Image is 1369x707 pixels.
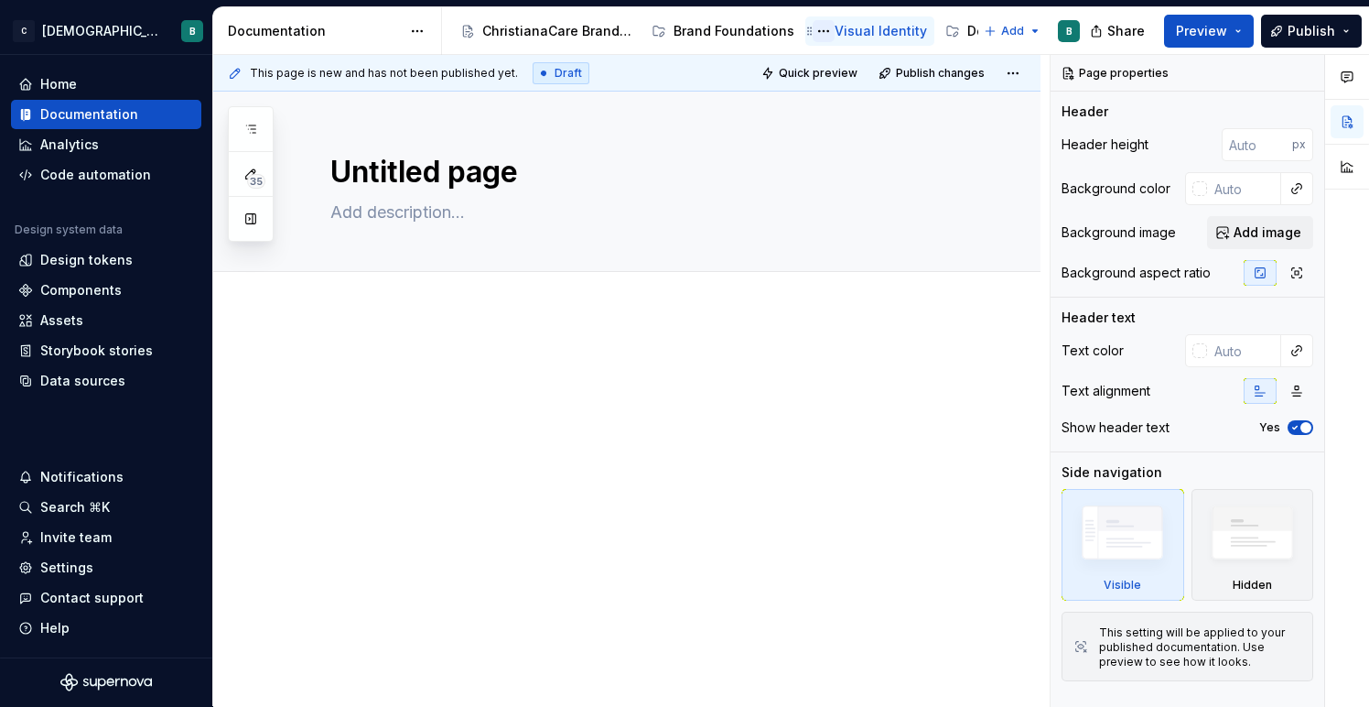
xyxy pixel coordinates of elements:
[1107,22,1145,40] span: Share
[11,493,201,522] button: Search ⌘K
[247,174,265,189] span: 35
[40,251,133,269] div: Design tokens
[453,16,641,46] a: ChristianaCare Brand Center
[11,336,201,365] a: Storybook stories
[805,16,934,46] a: Visual Identity
[189,24,196,38] div: B
[674,22,794,40] div: Brand Foundations
[967,22,1059,40] div: Design Center
[1062,309,1136,327] div: Header text
[1099,625,1301,669] div: This setting will be applied to your published documentation. Use preview to see how it looks.
[1261,15,1362,48] button: Publish
[756,60,866,86] button: Quick preview
[40,589,144,607] div: Contact support
[11,245,201,275] a: Design tokens
[1062,136,1148,154] div: Header height
[1062,179,1170,198] div: Background color
[327,150,964,194] textarea: Untitled page
[11,553,201,582] a: Settings
[1104,578,1141,593] div: Visible
[1062,103,1108,121] div: Header
[40,281,122,299] div: Components
[1222,128,1292,161] input: Auto
[1176,22,1227,40] span: Preview
[11,462,201,492] button: Notifications
[4,11,209,50] button: C[DEMOGRAPHIC_DATA] DigitalB
[13,20,35,42] div: C
[1062,342,1124,360] div: Text color
[11,100,201,129] a: Documentation
[40,342,153,360] div: Storybook stories
[1062,223,1176,242] div: Background image
[40,372,125,390] div: Data sources
[1062,419,1170,437] div: Show header text
[896,66,985,81] span: Publish changes
[1062,382,1150,400] div: Text alignment
[40,166,151,184] div: Code automation
[1292,137,1306,152] p: px
[42,22,159,40] div: [DEMOGRAPHIC_DATA] Digital
[40,105,138,124] div: Documentation
[1207,216,1313,249] button: Add image
[1164,15,1254,48] button: Preview
[1259,420,1280,435] label: Yes
[1062,264,1211,282] div: Background aspect ratio
[555,66,582,81] span: Draft
[1062,489,1184,601] div: Visible
[40,136,99,154] div: Analytics
[779,66,857,81] span: Quick preview
[40,619,70,637] div: Help
[644,16,802,46] a: Brand Foundations
[1001,24,1024,38] span: Add
[11,523,201,552] a: Invite team
[835,22,927,40] div: Visual Identity
[1207,172,1281,205] input: Auto
[40,468,124,486] div: Notifications
[11,583,201,613] button: Contact support
[11,160,201,190] a: Code automation
[1288,22,1335,40] span: Publish
[1062,463,1162,482] div: Side navigation
[1207,334,1281,367] input: Auto
[40,528,112,547] div: Invite team
[40,75,77,93] div: Home
[228,22,401,40] div: Documentation
[453,13,975,49] div: Page tree
[60,673,152,691] svg: Supernova Logo
[1233,578,1272,593] div: Hidden
[1081,15,1157,48] button: Share
[11,70,201,99] a: Home
[40,498,110,517] div: Search ⌘K
[11,306,201,335] a: Assets
[938,16,1066,46] a: Design Center
[482,22,633,40] div: ChristianaCare Brand Center
[40,311,83,330] div: Assets
[40,559,93,577] div: Settings
[978,18,1047,44] button: Add
[1066,24,1073,38] div: B
[15,223,123,237] div: Design system data
[11,614,201,643] button: Help
[250,66,518,81] span: This page is new and has not been published yet.
[11,366,201,396] a: Data sources
[873,60,993,86] button: Publish changes
[11,276,201,305] a: Components
[1234,223,1301,242] span: Add image
[11,130,201,159] a: Analytics
[1191,489,1314,601] div: Hidden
